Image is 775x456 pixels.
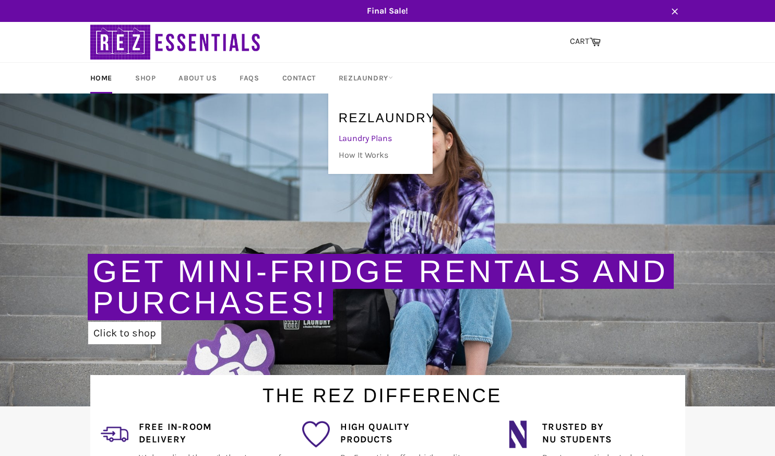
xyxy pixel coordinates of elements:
a: How It Works [333,147,422,163]
div: RezLaundry [328,93,433,174]
a: CART [565,31,606,53]
h4: High Quality Products [340,420,483,447]
span: Final Sale! [80,5,696,17]
h4: Free In-Room Delivery [139,420,281,447]
a: FAQs [229,63,269,93]
img: northwestern_wildcats_tiny.png [504,420,532,448]
h5: RezLaundry [339,109,436,126]
a: Get Mini-Fridge Rentals and Purchases! [93,254,669,320]
img: favorite_1.png [302,420,330,448]
h1: The Rez Difference [80,375,685,409]
img: delivery_2.png [101,420,128,448]
a: RezLaundry [328,63,403,93]
a: Shop [125,63,166,93]
img: RezEssentials [90,22,263,62]
a: About Us [168,63,227,93]
a: Contact [272,63,326,93]
a: Home [80,63,123,93]
h4: Trusted by NU Students [542,420,685,447]
a: Laundry Plans [333,130,422,147]
a: Click to shop [88,322,161,344]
